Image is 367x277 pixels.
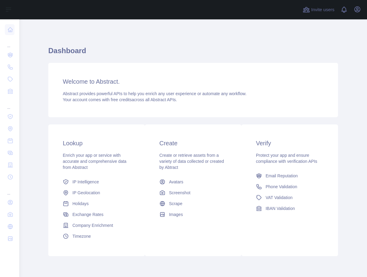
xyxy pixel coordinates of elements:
[63,91,247,96] span: Abstract provides powerful APIs to help you enrich any user experience or automate any workflow.
[157,176,229,187] a: Avatars
[60,209,133,220] a: Exchange Rates
[159,153,224,170] span: Create or retrieve assets from a variety of data collected or created by Abtract
[302,5,336,14] button: Invite users
[72,179,99,185] span: IP Intelligence
[159,139,227,147] h3: Create
[256,139,324,147] h3: Verify
[72,211,104,217] span: Exchange Rates
[60,220,133,231] a: Company Enrichment
[256,153,317,164] span: Protect your app and ensure compliance with verification APIs
[111,97,132,102] span: free credits
[63,153,126,170] span: Enrich your app or service with accurate and comprehensive data from Abstract
[266,173,298,179] span: Email Reputation
[169,190,190,196] span: Screenshot
[254,192,326,203] a: VAT Validation
[169,179,183,185] span: Avatars
[60,187,133,198] a: IP Geolocation
[72,233,91,239] span: Timezone
[60,176,133,187] a: IP Intelligence
[254,170,326,181] a: Email Reputation
[72,222,113,228] span: Company Enrichment
[266,205,295,211] span: IBAN Validation
[311,6,334,13] span: Invite users
[254,203,326,214] a: IBAN Validation
[63,77,324,86] h3: Welcome to Abstract.
[48,46,338,60] h1: Dashboard
[266,195,292,201] span: VAT Validation
[72,190,100,196] span: IP Geolocation
[169,211,183,217] span: Images
[157,187,229,198] a: Screenshot
[60,231,133,242] a: Timezone
[63,97,177,102] span: Your account comes with across all Abstract APIs.
[60,198,133,209] a: Holidays
[254,181,326,192] a: Phone Validation
[5,36,14,48] div: ...
[157,198,229,209] a: Scrape
[169,201,182,207] span: Scrape
[266,184,297,190] span: Phone Validation
[72,201,89,207] span: Holidays
[5,184,14,196] div: ...
[63,139,130,147] h3: Lookup
[5,98,14,110] div: ...
[157,209,229,220] a: Images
